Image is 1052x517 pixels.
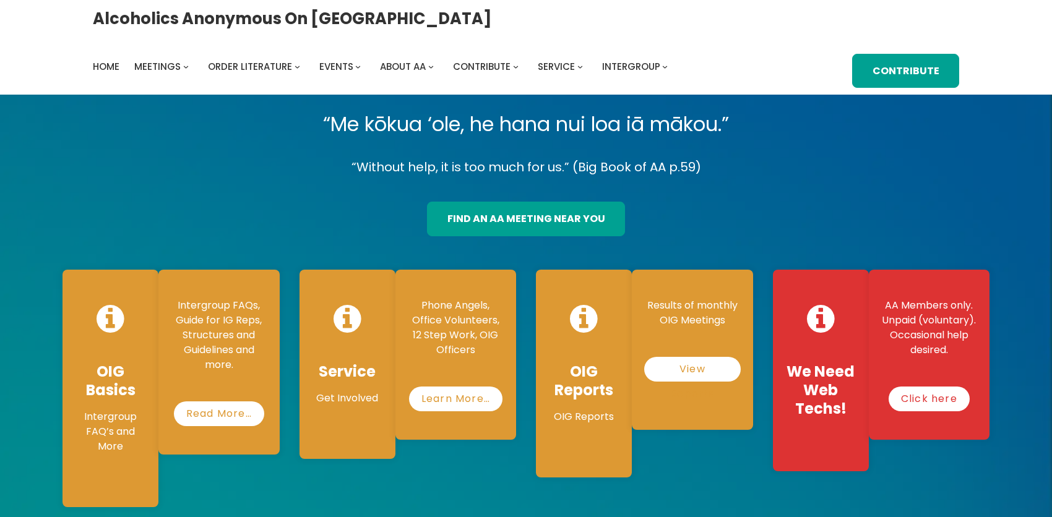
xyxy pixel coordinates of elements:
p: Results of monthly OIG Meetings [644,298,740,328]
button: About AA submenu [428,64,434,69]
p: Intergroup FAQs, Guide for IG Reps, Structures and Guidelines and more. [171,298,267,372]
p: AA Members only. Unpaid (voluntary). Occasional help desired. [881,298,977,357]
p: Get Involved [312,391,383,406]
a: Contribute [852,54,959,88]
span: Intergroup [602,60,660,73]
h4: We Need Web Techs! [785,362,856,418]
button: Order Literature submenu [295,64,300,69]
span: Home [93,60,119,73]
a: Click here [889,387,970,411]
a: find an aa meeting near you [427,202,625,236]
span: Contribute [453,60,511,73]
span: Service [538,60,575,73]
button: Meetings submenu [183,64,189,69]
p: “Me kōkua ‘ole, he hana nui loa iā mākou.” [53,107,999,142]
p: Intergroup FAQ’s and More [75,409,146,454]
h4: OIG Reports [548,362,619,399]
span: Events [319,60,353,73]
span: Order Literature [208,60,292,73]
h4: OIG Basics [75,362,146,399]
a: Intergroup [602,58,660,75]
a: Service [538,58,575,75]
a: View Reports [644,357,740,382]
a: Contribute [453,58,511,75]
p: “Without help, it is too much for us.” (Big Book of AA p.59) [53,156,999,178]
a: Alcoholics Anonymous on [GEOGRAPHIC_DATA] [93,4,492,33]
p: Phone Angels, Office Volunteers, 12 Step Work, OIG Officers [408,298,504,357]
button: Intergroup submenu [662,64,668,69]
a: Read More… [174,401,264,426]
button: Events submenu [355,64,361,69]
span: About AA [380,60,426,73]
span: Meetings [134,60,181,73]
a: About AA [380,58,426,75]
h4: Service [312,362,383,381]
a: Meetings [134,58,181,75]
a: Learn More… [409,387,502,411]
p: OIG Reports [548,409,619,424]
button: Service submenu [577,64,583,69]
a: Home [93,58,119,75]
button: Contribute submenu [513,64,519,69]
nav: Intergroup [93,58,672,75]
a: Events [319,58,353,75]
